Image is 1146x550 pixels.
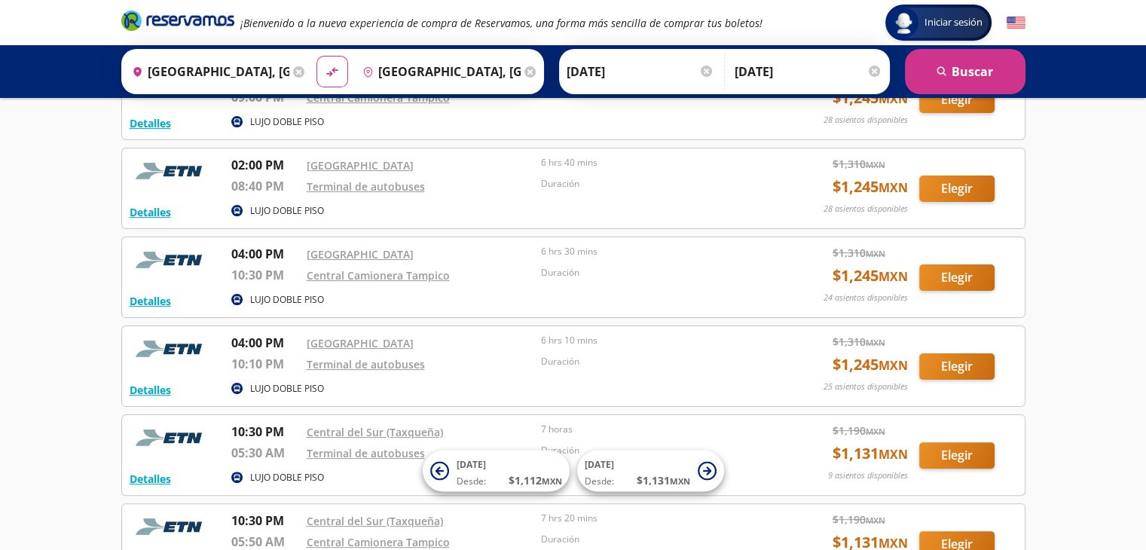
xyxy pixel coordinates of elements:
[231,423,299,441] p: 10:30 PM
[541,512,769,525] p: 7 hrs 20 mins
[307,425,443,439] a: Central del Sur (Taxqueña)
[307,247,414,261] a: [GEOGRAPHIC_DATA]
[130,382,171,398] button: Detalles
[457,458,486,471] span: [DATE]
[879,90,908,107] small: MXN
[307,514,443,528] a: Central del Sur (Taxqueña)
[833,442,908,465] span: $ 1,131
[541,444,769,457] p: Duración
[509,472,562,488] span: $ 1,112
[130,512,212,542] img: RESERVAMOS
[231,444,299,462] p: 05:30 AM
[919,442,995,469] button: Elegir
[307,535,450,549] a: Central Camionera Tampico
[541,177,769,191] p: Duración
[423,451,570,492] button: [DATE]Desde:$1,112MXN
[866,337,885,348] small: MXN
[250,204,324,218] p: LUJO DOBLE PISO
[307,446,425,460] a: Terminal de autobuses
[130,423,212,453] img: RESERVAMOS
[879,268,908,285] small: MXN
[231,334,299,352] p: 04:00 PM
[824,380,908,393] p: 25 asientos disponibles
[879,357,908,374] small: MXN
[637,472,690,488] span: $ 1,131
[231,355,299,373] p: 10:10 PM
[879,179,908,196] small: MXN
[824,292,908,304] p: 24 asientos disponibles
[541,423,769,436] p: 7 horas
[541,266,769,280] p: Duración
[130,156,212,186] img: RESERVAMOS
[866,426,885,437] small: MXN
[541,355,769,368] p: Duración
[833,245,885,261] span: $ 1,310
[585,475,614,488] span: Desde:
[833,353,908,376] span: $ 1,245
[130,204,171,220] button: Detalles
[307,336,414,350] a: [GEOGRAPHIC_DATA]
[130,115,171,131] button: Detalles
[541,245,769,258] p: 6 hrs 30 mins
[541,156,769,170] p: 6 hrs 40 mins
[585,458,614,471] span: [DATE]
[828,469,908,482] p: 9 asientos disponibles
[833,264,908,287] span: $ 1,245
[866,515,885,526] small: MXN
[577,451,724,492] button: [DATE]Desde:$1,131MXN
[905,49,1025,94] button: Buscar
[541,334,769,347] p: 6 hrs 10 mins
[307,90,450,105] a: Central Camionera Tampico
[919,87,995,113] button: Elegir
[130,245,212,275] img: RESERVAMOS
[833,87,908,109] span: $ 1,245
[130,471,171,487] button: Detalles
[735,53,882,90] input: Opcional
[918,15,989,30] span: Iniciar sesión
[833,423,885,438] span: $ 1,190
[231,266,299,284] p: 10:30 PM
[231,245,299,263] p: 04:00 PM
[824,114,908,127] p: 28 asientos disponibles
[356,53,521,90] input: Buscar Destino
[833,512,885,527] span: $ 1,190
[866,248,885,259] small: MXN
[919,176,995,202] button: Elegir
[670,475,690,487] small: MXN
[307,179,425,194] a: Terminal de autobuses
[541,533,769,546] p: Duración
[240,16,762,30] em: ¡Bienvenido a la nueva experiencia de compra de Reservamos, una forma más sencilla de comprar tus...
[307,268,450,283] a: Central Camionera Tampico
[250,471,324,484] p: LUJO DOBLE PISO
[231,156,299,174] p: 02:00 PM
[250,382,324,396] p: LUJO DOBLE PISO
[833,176,908,198] span: $ 1,245
[250,115,324,129] p: LUJO DOBLE PISO
[130,334,212,364] img: RESERVAMOS
[833,334,885,350] span: $ 1,310
[307,158,414,173] a: [GEOGRAPHIC_DATA]
[250,293,324,307] p: LUJO DOBLE PISO
[121,9,234,36] a: Brand Logo
[824,203,908,215] p: 28 asientos disponibles
[126,53,290,90] input: Buscar Origen
[231,177,299,195] p: 08:40 PM
[919,353,995,380] button: Elegir
[542,475,562,487] small: MXN
[130,293,171,309] button: Detalles
[121,9,234,32] i: Brand Logo
[866,159,885,170] small: MXN
[833,156,885,172] span: $ 1,310
[919,264,995,291] button: Elegir
[307,357,425,371] a: Terminal de autobuses
[457,475,486,488] span: Desde:
[231,512,299,530] p: 10:30 PM
[567,53,714,90] input: Elegir Fecha
[879,446,908,463] small: MXN
[1007,14,1025,32] button: English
